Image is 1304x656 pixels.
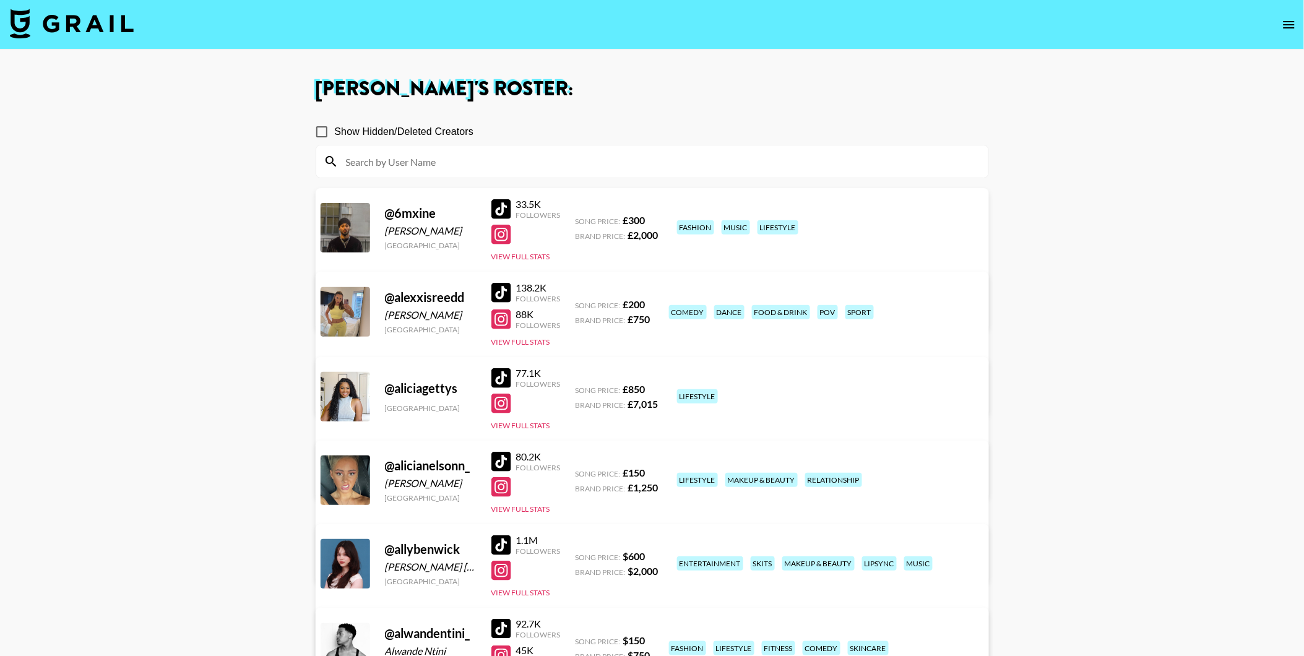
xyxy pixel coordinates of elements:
div: fitness [762,641,795,655]
div: 77.1K [516,367,561,379]
div: [PERSON_NAME] [385,309,477,321]
strong: £ 2,000 [628,229,658,241]
div: 80.2K [516,451,561,463]
div: Followers [516,294,561,303]
span: Brand Price: [576,484,626,493]
button: View Full Stats [491,337,550,347]
input: Search by User Name [339,152,981,171]
span: Song Price: [576,553,621,562]
span: Song Price: [576,469,621,478]
strong: $ 600 [623,550,646,562]
div: Followers [516,546,561,556]
div: [GEOGRAPHIC_DATA] [385,577,477,586]
div: makeup & beauty [725,473,798,487]
div: dance [714,305,745,319]
div: 92.7K [516,618,561,630]
div: [GEOGRAPHIC_DATA] [385,241,477,250]
div: 138.2K [516,282,561,294]
div: @ alicianelsonn_ [385,458,477,473]
strong: £ 300 [623,214,646,226]
div: fashion [669,641,706,655]
div: fashion [677,220,714,235]
div: 33.5K [516,198,561,210]
div: [PERSON_NAME] [385,477,477,490]
div: 1.1M [516,534,561,546]
div: 88K [516,308,561,321]
div: @ allybenwick [385,542,477,557]
div: entertainment [677,556,743,571]
div: lifestyle [758,220,798,235]
div: Followers [516,321,561,330]
div: lipsync [862,556,897,571]
button: View Full Stats [491,252,550,261]
div: music [904,556,933,571]
div: skits [751,556,775,571]
strong: £ 150 [623,467,646,478]
strong: $ 150 [623,634,646,646]
div: @ 6mxine [385,205,477,221]
div: skincare [848,641,889,655]
div: lifestyle [714,641,754,655]
button: View Full Stats [491,421,550,430]
div: @ alexxisreedd [385,290,477,305]
div: lifestyle [677,473,718,487]
span: Brand Price: [576,400,626,410]
strong: £ 200 [623,298,646,310]
div: makeup & beauty [782,556,855,571]
span: Show Hidden/Deleted Creators [335,124,474,139]
div: lifestyle [677,389,718,404]
strong: £ 750 [628,313,650,325]
div: sport [845,305,874,319]
div: relationship [805,473,862,487]
div: [PERSON_NAME] [PERSON_NAME] [385,561,477,573]
strong: £ 7,015 [628,398,658,410]
div: [GEOGRAPHIC_DATA] [385,325,477,334]
h1: [PERSON_NAME] 's Roster: [316,79,989,99]
strong: £ 1,250 [628,481,658,493]
div: food & drink [752,305,810,319]
div: [PERSON_NAME] [385,225,477,237]
span: Song Price: [576,301,621,310]
img: Grail Talent [10,9,134,38]
div: Followers [516,463,561,472]
span: Song Price: [576,217,621,226]
div: music [722,220,750,235]
span: Song Price: [576,637,621,646]
div: pov [818,305,838,319]
span: Song Price: [576,386,621,395]
button: View Full Stats [491,588,550,597]
div: Followers [516,210,561,220]
button: View Full Stats [491,504,550,514]
button: open drawer [1277,12,1302,37]
span: Brand Price: [576,568,626,577]
div: [GEOGRAPHIC_DATA] [385,493,477,503]
strong: £ 850 [623,383,646,395]
div: comedy [669,305,707,319]
span: Brand Price: [576,231,626,241]
div: Followers [516,630,561,639]
div: comedy [803,641,840,655]
span: Brand Price: [576,316,626,325]
div: [GEOGRAPHIC_DATA] [385,404,477,413]
strong: $ 2,000 [628,565,658,577]
div: @ alwandentini_ [385,626,477,641]
div: @ aliciagettys [385,381,477,396]
div: Followers [516,379,561,389]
